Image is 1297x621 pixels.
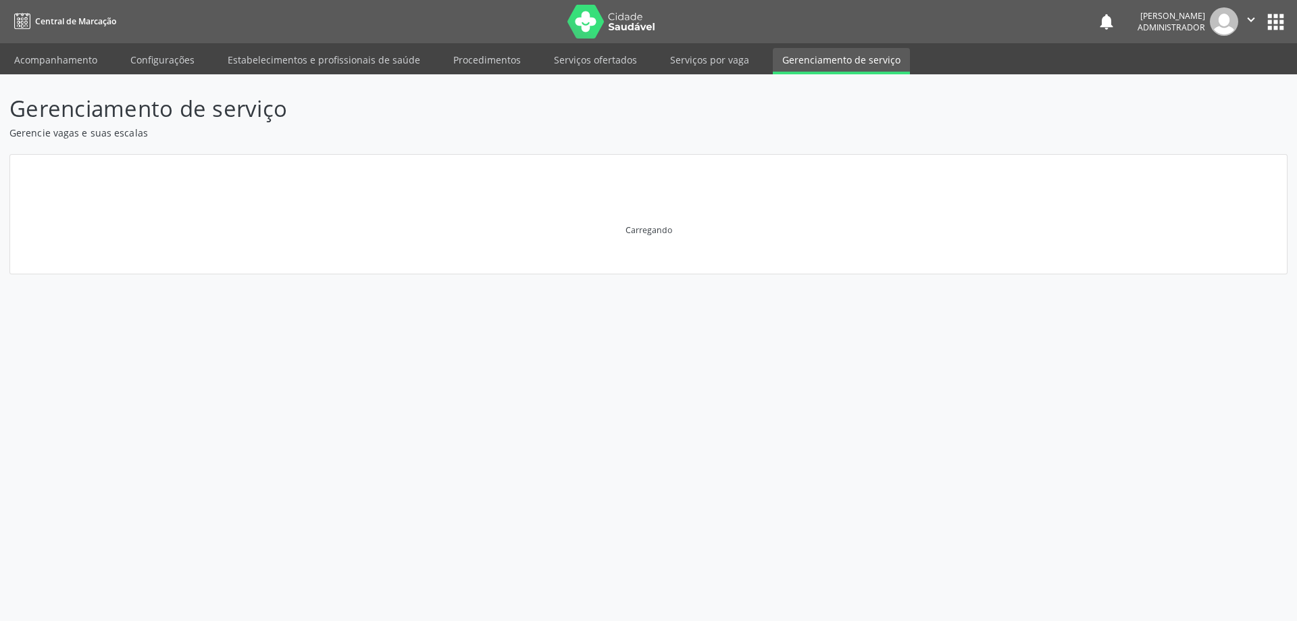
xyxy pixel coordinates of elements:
a: Procedimentos [444,48,530,72]
p: Gerenciamento de serviço [9,92,904,126]
a: Central de Marcação [9,10,116,32]
button: notifications [1097,12,1116,31]
a: Serviços ofertados [544,48,646,72]
button: apps [1264,10,1288,34]
span: Administrador [1138,22,1205,33]
div: Carregando [626,224,672,236]
p: Gerencie vagas e suas escalas [9,126,904,140]
button:  [1238,7,1264,36]
a: Configurações [121,48,204,72]
a: Acompanhamento [5,48,107,72]
div: [PERSON_NAME] [1138,10,1205,22]
a: Serviços por vaga [661,48,759,72]
a: Gerenciamento de serviço [773,48,910,74]
img: img [1210,7,1238,36]
i:  [1244,12,1258,27]
span: Central de Marcação [35,16,116,27]
a: Estabelecimentos e profissionais de saúde [218,48,430,72]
